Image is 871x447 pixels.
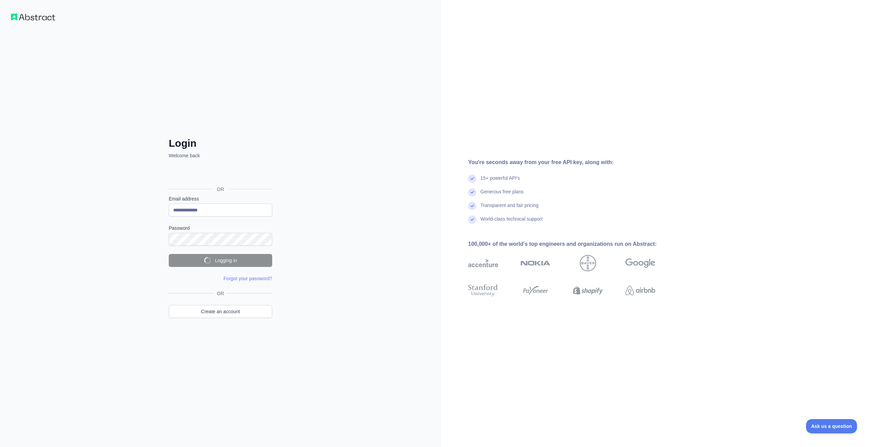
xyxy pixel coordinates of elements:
iframe: Sign in with Google Button [165,166,274,181]
p: Welcome back [169,152,272,159]
span: OR [214,290,227,297]
img: check mark [468,188,476,196]
div: Generous free plans [480,188,524,202]
div: You're seconds away from your free API key, along with: [468,158,677,166]
iframe: Toggle Customer Support [806,419,857,433]
span: OR [212,186,230,193]
img: stanford university [468,283,498,298]
button: Logging in [169,254,272,267]
img: shopify [573,283,603,298]
div: 100,000+ of the world's top engineers and organizations run on Abstract: [468,240,677,248]
div: World-class technical support [480,215,543,229]
label: Email address [169,195,272,202]
img: check mark [468,175,476,183]
img: google [625,255,655,271]
img: airbnb [625,283,655,298]
a: Forgot your password? [224,276,272,281]
label: Password [169,225,272,232]
img: check mark [468,215,476,224]
img: check mark [468,202,476,210]
img: nokia [521,255,550,271]
img: accenture [468,255,498,271]
img: Workflow [11,14,55,20]
img: bayer [580,255,596,271]
div: 15+ powerful API's [480,175,520,188]
div: Transparent and fair pricing [480,202,539,215]
img: payoneer [521,283,550,298]
h2: Login [169,137,272,149]
a: Create an account [169,305,272,318]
